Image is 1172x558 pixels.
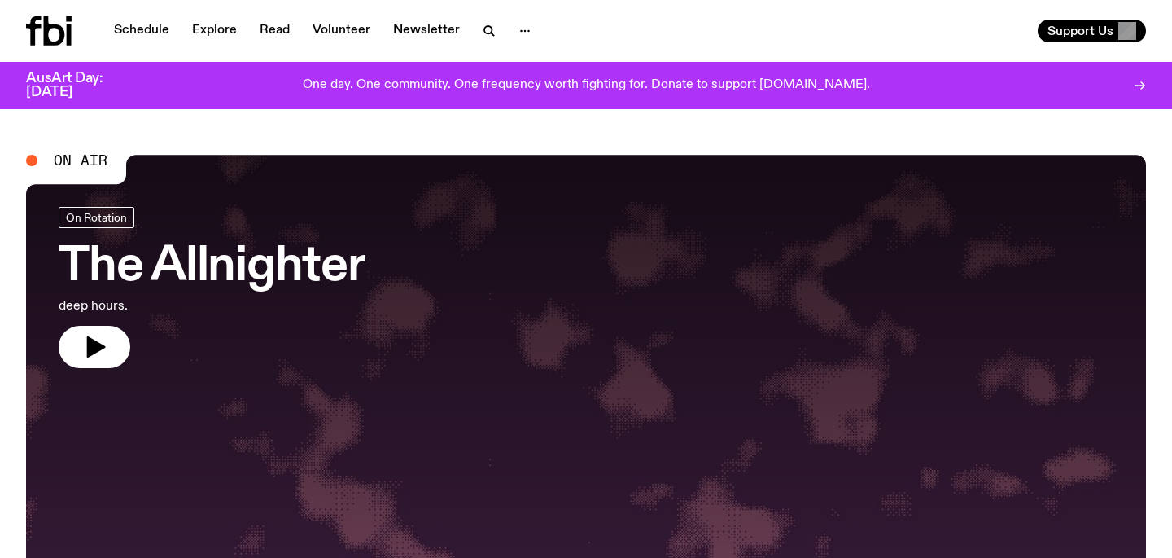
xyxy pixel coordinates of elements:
[59,244,365,290] h3: The Allnighter
[59,297,365,316] p: deep hours.
[54,153,107,168] span: On Air
[66,211,127,223] span: On Rotation
[59,207,365,368] a: The Allnighterdeep hours.
[250,20,300,42] a: Read
[182,20,247,42] a: Explore
[1047,24,1113,38] span: Support Us
[303,20,380,42] a: Volunteer
[383,20,470,42] a: Newsletter
[104,20,179,42] a: Schedule
[59,207,134,228] a: On Rotation
[1038,20,1146,42] button: Support Us
[303,78,870,93] p: One day. One community. One frequency worth fighting for. Donate to support [DOMAIN_NAME].
[26,72,130,99] h3: AusArt Day: [DATE]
